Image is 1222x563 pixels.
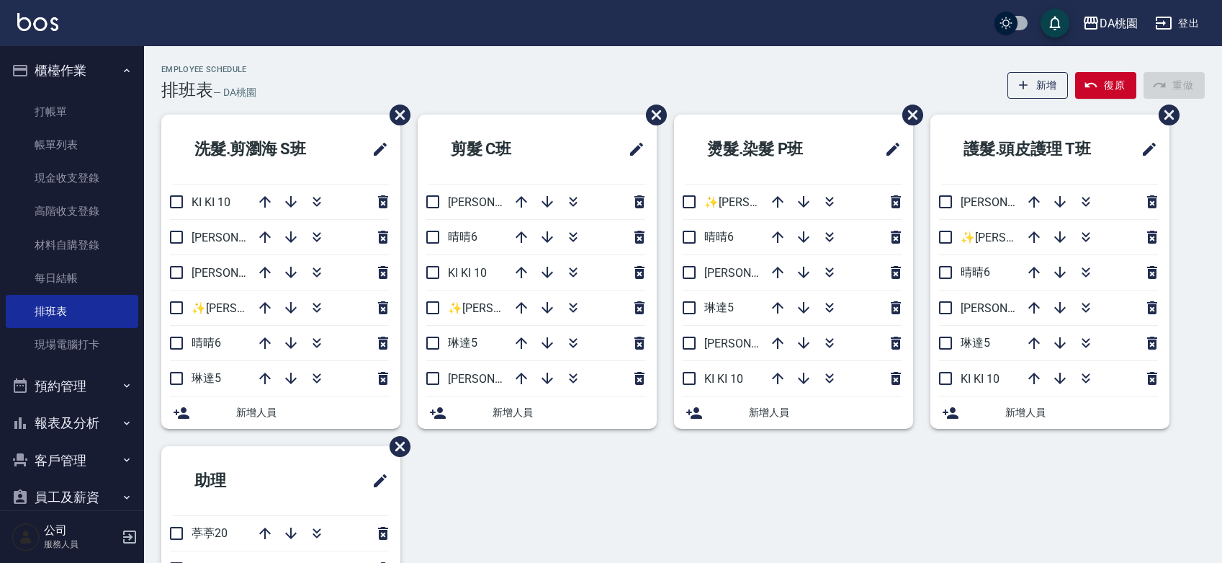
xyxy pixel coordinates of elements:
button: 櫃檯作業 [6,52,138,89]
span: [PERSON_NAME]8 [448,195,541,209]
h5: 公司 [44,523,117,538]
span: [PERSON_NAME]3 [192,231,284,244]
div: 新增人員 [674,396,913,429]
span: 琳達5 [961,336,990,350]
span: 刪除班表 [635,94,669,136]
span: ✨[PERSON_NAME][PERSON_NAME] ✨16 [961,231,1178,244]
h2: 洗髮.剪瀏海 S班 [173,123,345,175]
span: 刪除班表 [1148,94,1182,136]
button: 員工及薪資 [6,479,138,516]
button: 預約管理 [6,368,138,405]
span: 修改班表的標題 [619,132,645,167]
img: Logo [17,13,58,31]
a: 現金收支登錄 [6,161,138,195]
span: 琳達5 [192,371,221,385]
button: 登出 [1149,10,1205,37]
span: 新增人員 [493,405,645,420]
span: [PERSON_NAME]8 [704,337,797,350]
a: 帳單列表 [6,128,138,161]
div: 新增人員 [418,396,657,429]
span: 琳達5 [704,301,734,314]
img: Person [12,523,40,551]
span: 刪除班表 [891,94,925,136]
h3: 排班表 [161,80,213,100]
span: KI KI 10 [961,372,999,386]
span: 琳達5 [448,336,477,350]
button: 新增 [1007,72,1069,99]
span: ✨[PERSON_NAME][PERSON_NAME] ✨16 [704,195,922,209]
span: KI KI 10 [192,195,230,209]
span: 修改班表的標題 [1132,132,1158,167]
span: 晴晴6 [961,265,990,279]
div: 新增人員 [161,396,400,429]
span: 刪除班表 [379,425,413,468]
h6: — DA桃園 [213,85,256,100]
a: 排班表 [6,295,138,328]
span: [PERSON_NAME]8 [192,266,284,280]
span: ✨[PERSON_NAME][PERSON_NAME] ✨16 [192,301,409,315]
button: 報表及分析 [6,404,138,442]
span: 晴晴6 [704,230,734,244]
h2: 助理 [173,455,305,507]
a: 材料自購登錄 [6,229,138,262]
span: 新增人員 [749,405,902,420]
button: 客戶管理 [6,442,138,479]
h2: Employee Schedule [161,65,256,74]
span: [PERSON_NAME]3 [448,372,541,386]
h2: 剪髮 C班 [429,123,576,175]
span: [PERSON_NAME]3 [961,195,1053,209]
span: 修改班表的標題 [363,464,389,498]
span: 葶葶20 [192,526,228,540]
button: DA桃園 [1077,9,1144,38]
span: 晴晴6 [448,230,477,244]
span: 修改班表的標題 [363,132,389,167]
h2: 護髮.頭皮護理 T班 [942,123,1122,175]
p: 服務人員 [44,538,117,551]
span: 新增人員 [1005,405,1158,420]
span: [PERSON_NAME]8 [961,301,1053,315]
button: save [1041,9,1069,37]
span: ✨[PERSON_NAME][PERSON_NAME] ✨16 [448,301,665,315]
span: 新增人員 [236,405,389,420]
div: 新增人員 [930,396,1169,429]
span: 刪除班表 [379,94,413,136]
span: KI KI 10 [704,372,743,386]
a: 高階收支登錄 [6,195,138,228]
span: 修改班表的標題 [876,132,902,167]
h2: 燙髮.染髮 P班 [686,123,850,175]
a: 每日結帳 [6,262,138,295]
a: 打帳單 [6,95,138,128]
div: DA桃園 [1100,14,1138,32]
a: 現場電腦打卡 [6,328,138,361]
span: KI KI 10 [448,266,487,280]
span: [PERSON_NAME]3 [704,266,797,280]
button: 復原 [1075,72,1136,99]
span: 晴晴6 [192,336,221,350]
